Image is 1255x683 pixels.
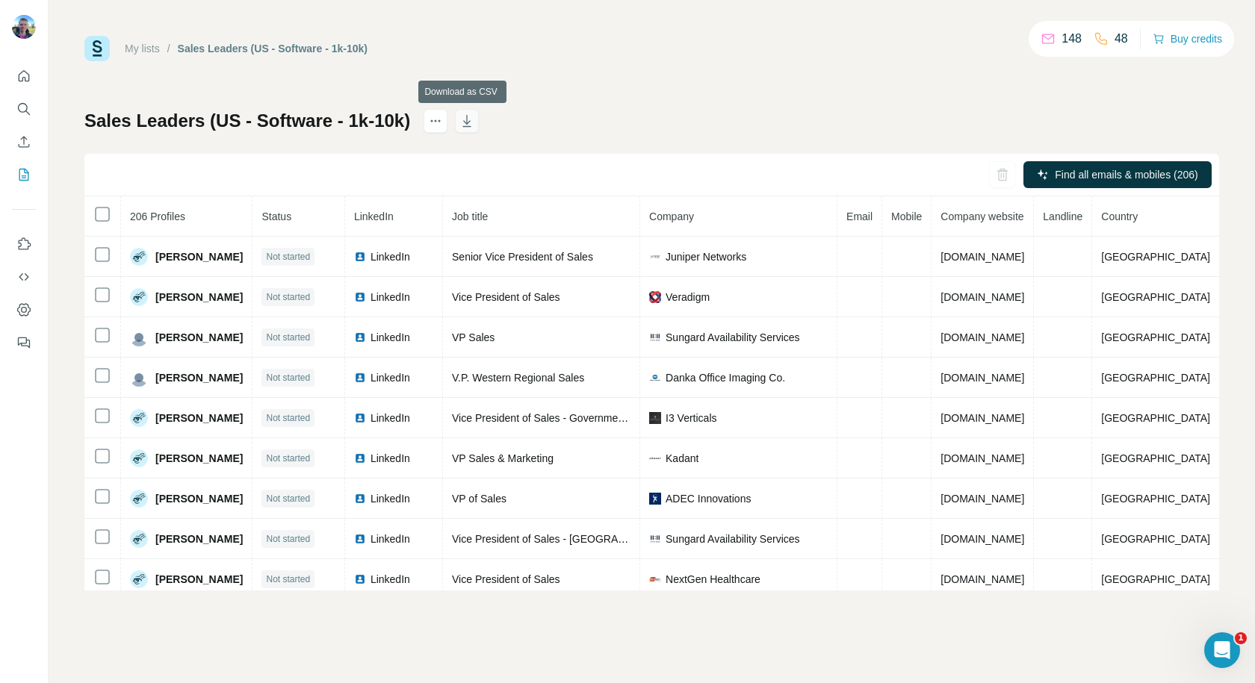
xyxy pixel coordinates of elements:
div: Profile image for Christian [217,24,247,54]
span: [GEOGRAPHIC_DATA] [1101,493,1210,505]
span: [DOMAIN_NAME] [941,452,1024,464]
span: [DOMAIN_NAME] [941,412,1024,424]
span: [GEOGRAPHIC_DATA] [1101,573,1210,585]
span: Vice President of Sales [452,573,560,585]
img: company-logo [649,331,661,343]
div: Profile image for Maryam [160,24,190,54]
p: How can we help? [30,182,269,208]
img: Avatar [130,288,148,306]
img: company-logo [649,493,661,505]
span: [GEOGRAPHIC_DATA] [1101,533,1210,545]
img: company-logo [649,291,661,303]
span: [PERSON_NAME] [155,330,243,345]
span: LinkedIn [371,451,410,466]
img: company-logo [649,412,661,424]
span: Sungard Availability Services [666,531,800,546]
img: Avatar [130,490,148,508]
div: Profile image for FinAIRate your conversationFinAI•3h ago [16,249,283,304]
span: [DOMAIN_NAME] [941,331,1024,343]
img: company-logo [649,533,661,545]
button: Feedback [12,329,36,356]
span: Email [846,210,873,222]
span: [GEOGRAPHIC_DATA] [1101,452,1210,464]
span: Job title [452,210,488,222]
div: FinAI [66,276,92,292]
span: VP Sales & Marketing [452,452,554,464]
div: Recent messageProfile image for FinAIRate your conversationFinAI•3h ago [15,226,284,305]
span: [PERSON_NAME] [155,249,243,264]
span: Not started [266,290,310,304]
span: Home [20,503,54,514]
div: Profile image for Aurélie [188,24,218,54]
img: Profile image for FinAI [31,261,61,291]
button: My lists [12,161,36,188]
img: logo [30,28,44,52]
span: LinkedIn [371,330,410,345]
span: VP Sales [452,331,495,343]
span: LinkedIn [371,411,410,425]
img: Avatar [130,530,148,548]
span: V.P. Western Regional Sales [452,372,584,384]
span: Veradigm [666,290,710,305]
span: [PERSON_NAME] [155,491,243,506]
span: [PERSON_NAME] [155,451,243,466]
span: Not started [266,331,310,344]
img: Surfe Logo [84,36,110,61]
button: View status page [31,404,268,434]
span: Not started [266,573,310,586]
span: Vice President of Sales - Government and Enterprise [452,412,698,424]
span: Senior Vice President of Sales [452,251,593,263]
span: [GEOGRAPHIC_DATA] [1101,331,1210,343]
span: Not started [266,250,310,263]
button: News [224,466,299,525]
span: 1 [1235,632,1247,644]
img: company-logo [649,452,661,464]
span: [DOMAIN_NAME] [941,533,1024,545]
button: Messages [75,466,149,525]
img: LinkedIn logo [354,533,366,545]
img: LinkedIn logo [354,372,366,384]
div: Recent message [31,239,268,255]
img: LinkedIn logo [354,412,366,424]
span: Not started [266,492,310,505]
span: [PERSON_NAME] [155,290,243,305]
button: Dashboard [12,296,36,323]
div: Sales Leaders (US - Software - 1k-10k) [178,41,368,56]
span: VP of Sales [452,493,506,505]
img: Avatar [130,328,148,346]
span: [GEOGRAPHIC_DATA] [1101,372,1210,384]
img: Avatar [130,449,148,467]
span: [GEOGRAPHIC_DATA] [1101,251,1210,263]
span: Vice President of Sales - [GEOGRAPHIC_DATA] [452,533,678,545]
img: LinkedIn logo [354,251,366,263]
img: Avatar [130,409,148,427]
span: Not started [266,411,310,425]
span: [DOMAIN_NAME] [941,573,1024,585]
span: [GEOGRAPHIC_DATA] [1101,412,1210,424]
button: Quick start [12,63,36,90]
li: / [167,41,170,56]
div: All services are online [31,382,268,398]
img: company-logo [649,573,661,585]
button: Help [149,466,224,525]
span: [PERSON_NAME] [155,531,243,546]
span: NextGen Healthcare [666,572,760,587]
span: I3 Verticals [666,411,716,425]
button: actions [424,109,447,133]
span: Vice President of Sales [452,291,560,303]
button: Use Surfe API [12,263,36,290]
img: Avatar [12,15,36,39]
p: 48 [1115,30,1128,48]
span: Mobile [891,210,922,222]
span: LinkedIn [371,370,410,385]
span: Company website [941,210,1023,222]
span: ADEC Innovations [666,491,751,506]
img: LinkedIn logo [354,331,366,343]
span: [DOMAIN_NAME] [941,291,1024,303]
h2: Status Surfe [31,325,268,340]
div: Close [257,24,284,51]
span: Not started [266,371,310,384]
span: Help [175,503,199,514]
img: Avatar [130,369,148,387]
button: Find all emails & mobiles (206) [1023,161,1212,188]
